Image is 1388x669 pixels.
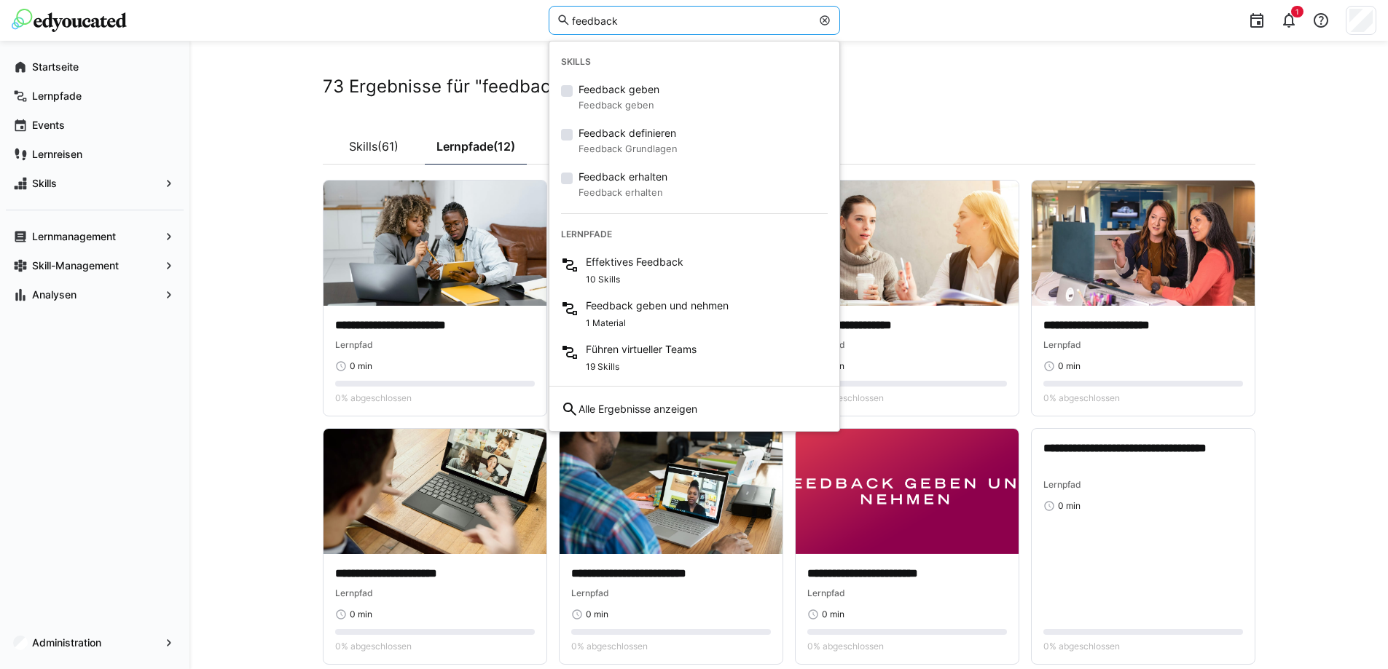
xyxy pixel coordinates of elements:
span: Lernpfad [807,587,845,598]
a: Skills(61) [323,128,425,165]
span: 0 min [350,609,372,620]
span: Lernpfad [335,339,373,350]
span: Feedback geben [579,82,659,97]
img: image [560,429,783,554]
img: image [1032,181,1255,306]
h2: 73 Ergebnisse für "feedback" [323,76,1255,98]
span: Feedback geben und nehmen [586,298,729,313]
span: 0 min [586,609,608,620]
input: Skills und Lernpfade durchsuchen… [571,14,811,27]
small: Feedback Grundlagen [579,140,678,158]
img: image [796,429,1019,554]
span: 0% abgeschlossen [1043,641,1120,652]
span: 0% abgeschlossen [571,641,648,652]
img: image [796,181,1019,306]
small: Feedback geben [579,97,659,114]
span: Effektives Feedback [586,255,683,269]
span: (12) [493,140,515,152]
span: Lernpfad [335,587,373,598]
span: (61) [377,140,399,152]
span: 1 [1295,7,1299,16]
span: 1 Material [586,317,626,329]
img: image [324,181,546,306]
div: Lernpfade [549,220,839,249]
span: Feedback erhalten [579,170,667,184]
span: 0 min [822,609,844,620]
span: 0% abgeschlossen [807,641,884,652]
span: 0% abgeschlossen [1043,392,1120,404]
span: 0 min [350,360,372,372]
span: 0% abgeschlossen [335,392,412,404]
div: Skills [549,47,839,76]
span: Lernpfad [1043,479,1081,490]
span: Lernpfad [1043,339,1081,350]
span: Führen virtueller Teams [586,342,697,357]
span: 10 Skills [586,274,620,285]
span: Lernpfad [571,587,609,598]
small: Feedback erhalten [579,184,667,202]
img: image [324,429,546,554]
span: Feedback definieren [579,126,678,140]
a: Lernpfade(12) [425,128,527,165]
span: 0 min [1058,500,1081,512]
span: 0% abgeschlossen [807,392,884,404]
span: 0 min [1058,360,1081,372]
span: 0% abgeschlossen [335,641,412,652]
span: 19 Skills [586,361,619,373]
span: Alle Ergebnisse anzeigen [579,402,697,416]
